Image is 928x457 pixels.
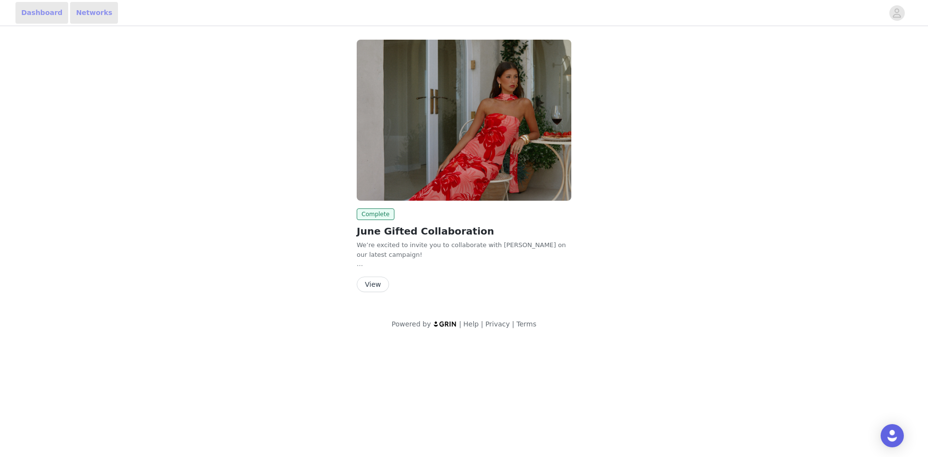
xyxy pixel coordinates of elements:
h2: June Gifted Collaboration [357,224,571,238]
span: | [481,320,483,328]
a: Networks [70,2,118,24]
a: View [357,281,389,288]
button: View [357,277,389,292]
div: Open Intercom Messenger [881,424,904,447]
a: Dashboard [15,2,68,24]
div: We’re excited to invite you to collaborate with [PERSON_NAME] on our latest campaign! [357,240,571,259]
div: avatar [892,5,901,21]
img: logo [433,321,457,327]
a: Terms [516,320,536,328]
span: Powered by [391,320,431,328]
a: Privacy [485,320,510,328]
span: | [459,320,462,328]
a: Help [464,320,479,328]
span: Complete [357,208,394,220]
img: Peppermayo AUS [357,40,571,201]
span: | [512,320,514,328]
